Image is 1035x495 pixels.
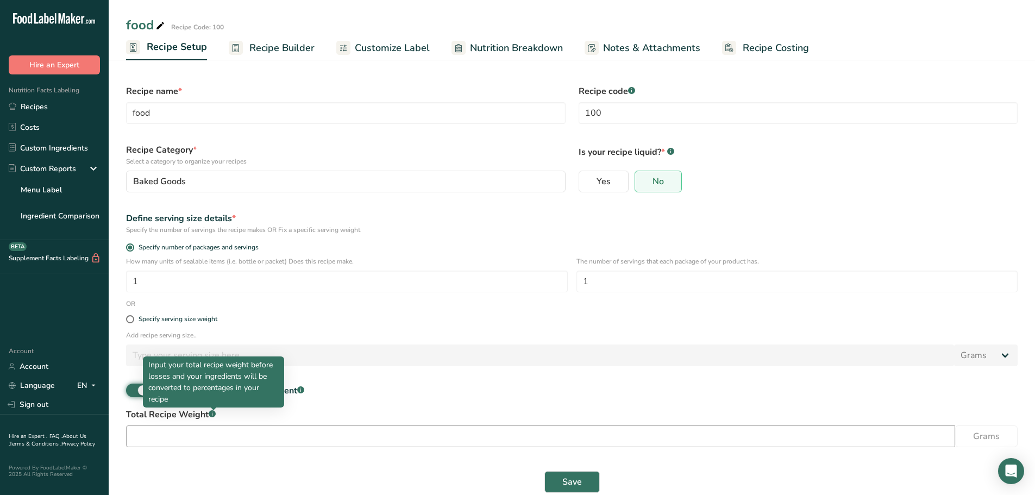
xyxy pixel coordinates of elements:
div: EN [77,379,100,392]
a: Customize Label [336,36,430,60]
span: Notes & Attachments [603,41,700,55]
span: Customize Label [355,41,430,55]
p: Input your total recipe weight before losses and your ingredients will be converted to percentage... [148,359,279,405]
input: Type your serving size here [126,344,954,366]
span: Recipe Setup [147,40,207,54]
label: Total Recipe Weight [126,408,1018,421]
a: Notes & Attachments [585,36,700,60]
a: Recipe Costing [722,36,809,60]
span: Save [562,475,582,488]
div: OR [120,299,142,309]
div: Recipe Code: 100 [171,22,224,32]
a: Terms & Conditions . [9,440,61,448]
div: BETA [9,242,27,251]
div: Define serving size details [126,212,1018,225]
div: Open Intercom Messenger [998,458,1024,484]
span: Yes [597,176,611,187]
input: Type your recipe name here [126,102,566,124]
p: Is your recipe liquid? [579,143,1018,159]
a: Language [9,376,55,395]
span: Specify number of packages and servings [134,243,259,252]
div: Specify the number of servings the recipe makes OR Fix a specific serving weight [126,225,1018,235]
label: Recipe Category [126,143,566,166]
a: Recipe Builder [229,36,315,60]
p: Add recipe serving size.. [126,330,1018,340]
span: Baked Goods [133,175,186,188]
span: Recipe Builder [249,41,315,55]
a: Privacy Policy [61,440,95,448]
span: Grams [973,430,1000,443]
button: Baked Goods [126,171,566,192]
label: Recipe code [579,85,1018,98]
div: food [126,15,167,35]
button: Save [544,471,600,493]
button: Grams [955,425,1018,447]
input: Type your recipe code here [579,102,1018,124]
a: Recipe Setup [126,35,207,61]
a: About Us . [9,433,86,448]
a: Hire an Expert . [9,433,47,440]
div: Powered By FoodLabelMaker © 2025 All Rights Reserved [9,465,100,478]
p: The number of servings that each package of your product has. [576,256,1018,266]
div: Custom Reports [9,163,76,174]
button: Hire an Expert [9,55,100,74]
p: How many units of sealable items (i.e. bottle or packet) Does this recipe make. [126,256,568,266]
span: Nutrition Breakdown [470,41,563,55]
a: Nutrition Breakdown [451,36,563,60]
span: Recipe Costing [743,41,809,55]
label: Recipe name [126,85,566,98]
span: No [653,176,664,187]
p: Select a category to organize your recipes [126,156,566,166]
div: Specify serving size weight [139,315,217,323]
a: FAQ . [49,433,62,440]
